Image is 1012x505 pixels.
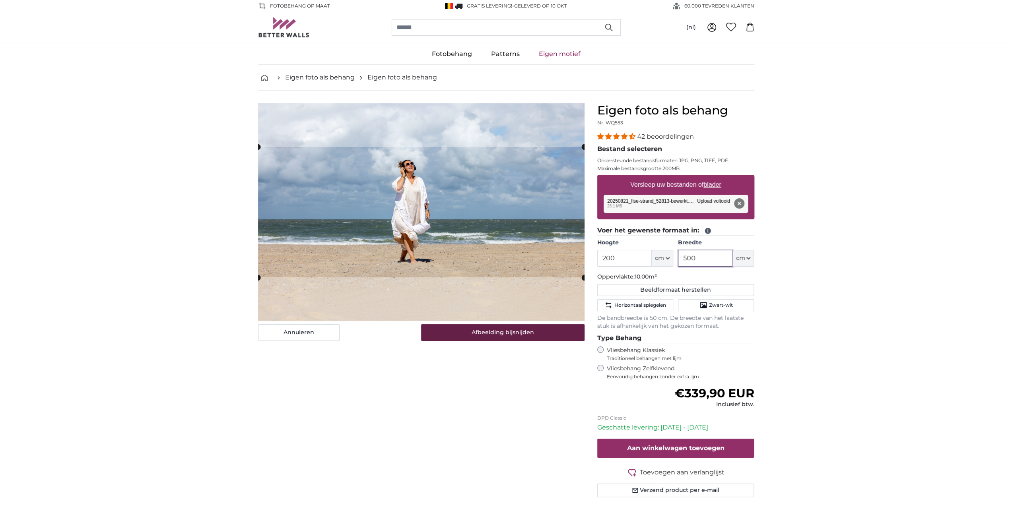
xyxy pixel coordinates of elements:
[285,73,355,82] a: Eigen foto als behang
[597,423,754,432] p: Geschatte levering: [DATE] - [DATE]
[678,299,754,311] button: Zwart-wit
[635,273,657,280] span: 10.00m²
[367,73,437,82] a: Eigen foto als behang
[607,346,740,362] label: Vliesbehang Klassiek
[514,3,567,9] span: Geleverd op 10 okt
[258,17,310,37] img: Betterwalls
[597,284,754,296] button: Beeldformaat herstellen
[597,144,754,154] legend: Bestand selecteren
[597,333,754,343] legend: Type Behang
[597,415,754,421] p: DPD Classic
[680,20,702,35] button: (nl)
[652,250,673,267] button: cm
[597,484,754,497] button: Verzend product per e-mail
[597,165,754,172] p: Maximale bestandsgrootte 200MB.
[422,44,482,64] a: Fotobehang
[597,120,623,126] span: Nr. WQ553
[709,302,733,308] span: Zwart-wit
[614,302,666,308] span: Horizontaal spiegelen
[655,254,664,262] span: cm
[607,355,740,362] span: Traditioneel behangen met lijm
[529,44,590,64] a: Eigen motief
[732,250,754,267] button: cm
[640,468,725,477] span: Toevoegen aan verlanglijst
[703,181,721,188] u: blader
[684,2,754,10] span: 60.000 TEVREDEN KLANTEN
[597,314,754,330] p: De bandbreedte is 50 cm. De breedte van het laatste stuk is afhankelijk van het gekozen formaat.
[597,299,673,311] button: Horizontaal spiegelen
[627,444,725,452] span: Aan winkelwagen toevoegen
[512,3,567,9] span: -
[445,3,453,9] img: België
[674,386,754,401] span: €339,90 EUR
[678,239,754,247] label: Breedte
[597,133,637,140] span: 4.38 stars
[597,103,754,118] h1: Eigen foto als behang
[258,65,754,91] nav: breadcrumbs
[467,3,512,9] span: GRATIS levering!
[482,44,529,64] a: Patterns
[736,254,745,262] span: cm
[607,373,754,380] span: Eenvoudig behangen zonder extra lijm
[597,467,754,477] button: Toevoegen aan verlanglijst
[597,157,754,164] p: Ondersteunde bestandsformaten JPG, PNG, TIFF, PDF.
[637,133,694,140] span: 42 beoordelingen
[270,2,330,10] span: FOTOBEHANG OP MAAT
[627,177,725,193] label: Versleep uw bestanden of
[607,365,754,380] label: Vliesbehang Zelfklevend
[421,324,585,341] button: Afbeelding bijsnijden
[597,439,754,458] button: Aan winkelwagen toevoegen
[258,324,340,341] button: Annuleren
[597,273,754,281] p: Oppervlakte:
[597,239,673,247] label: Hoogte
[674,401,754,408] div: Inclusief btw.
[597,226,754,236] legend: Voer het gewenste formaat in:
